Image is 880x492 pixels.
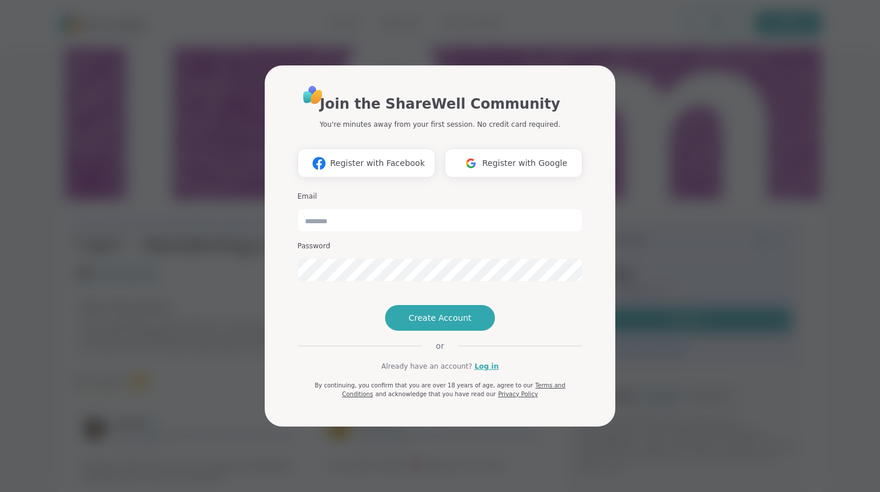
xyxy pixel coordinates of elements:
[297,192,583,202] h3: Email
[314,382,533,389] span: By continuing, you confirm that you are over 18 years of age, agree to our
[408,312,472,324] span: Create Account
[445,148,583,178] button: Register with Google
[308,153,330,174] img: ShareWell Logomark
[474,361,498,372] a: Log in
[381,361,472,372] span: Already have an account?
[320,93,560,115] h1: Join the ShareWell Community
[482,157,567,169] span: Register with Google
[422,340,458,352] span: or
[320,119,560,130] p: You're minutes away from your first session. No credit card required.
[498,391,538,397] a: Privacy Policy
[297,241,583,251] h3: Password
[375,391,496,397] span: and acknowledge that you have read our
[330,157,425,169] span: Register with Facebook
[460,153,482,174] img: ShareWell Logomark
[342,382,565,397] a: Terms and Conditions
[297,148,435,178] button: Register with Facebook
[300,82,326,108] img: ShareWell Logo
[385,305,495,331] button: Create Account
